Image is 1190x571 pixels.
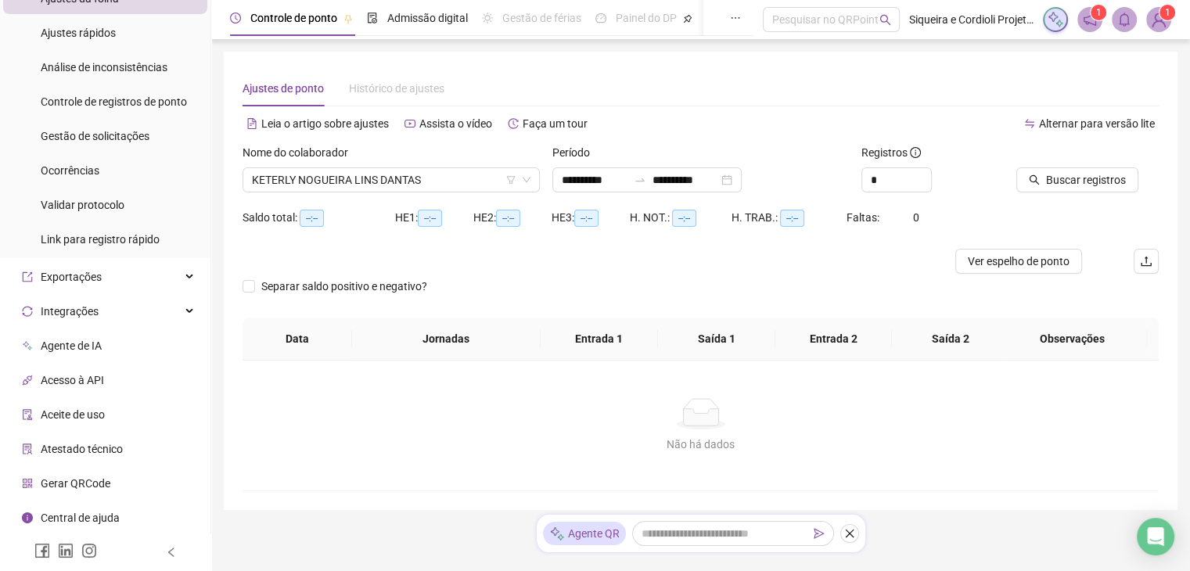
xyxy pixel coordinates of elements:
span: 1 [1096,7,1102,18]
span: file-text [246,118,257,129]
span: Assista o vídeo [419,117,492,130]
span: left [166,547,177,558]
span: pushpin [343,14,353,23]
span: Gestão de solicitações [41,130,149,142]
span: Ocorrências [41,164,99,177]
span: swap-right [634,174,646,186]
span: qrcode [22,478,33,489]
th: Entrada 2 [775,318,893,361]
sup: 1 [1091,5,1106,20]
span: sync [22,306,33,317]
div: HE 2: [473,209,552,227]
span: Aceite de uso [41,408,105,421]
span: Gerar QRCode [41,477,110,490]
span: 1 [1165,7,1170,18]
button: Buscar registros [1016,167,1138,192]
span: Admissão digital [387,12,468,24]
div: HE 1: [395,209,473,227]
span: search [1029,174,1040,185]
span: --:-- [672,210,696,227]
span: Central de ajuda [41,512,120,524]
div: Open Intercom Messenger [1137,518,1174,555]
span: KETERLY NOGUEIRA LINS DANTAS [252,168,530,192]
span: Exportações [41,271,102,283]
span: Atestado técnico [41,443,123,455]
span: Leia o artigo sobre ajustes [261,117,389,130]
span: sun [482,13,493,23]
span: Ver espelho de ponto [968,253,1070,270]
span: Alternar para versão lite [1039,117,1155,130]
span: Agente de IA [41,339,102,352]
th: Saída 1 [658,318,775,361]
span: Controle de registros de ponto [41,95,187,108]
th: Entrada 1 [541,318,658,361]
span: Ajustes rápidos [41,27,116,39]
img: sparkle-icon.fc2bf0ac1784a2077858766a79e2daf3.svg [549,526,565,542]
span: Gestão de férias [502,12,581,24]
span: facebook [34,543,50,558]
span: export [22,271,33,282]
div: Agente QR [543,522,626,545]
img: sparkle-icon.fc2bf0ac1784a2077858766a79e2daf3.svg [1047,11,1064,28]
span: Integrações [41,305,99,318]
span: Link para registro rápido [41,233,160,246]
span: info-circle [910,147,921,158]
span: --:-- [496,210,520,227]
span: swap [1024,118,1035,129]
span: 0 [913,211,919,224]
span: --:-- [574,210,599,227]
label: Nome do colaborador [243,144,358,161]
div: Não há dados [261,436,1140,453]
span: history [508,118,519,129]
button: Ver espelho de ponto [955,249,1082,274]
img: 88471 [1147,8,1170,31]
span: file-done [367,13,378,23]
sup: Atualize o seu contato no menu Meus Dados [1159,5,1175,20]
span: ellipsis [730,13,741,23]
span: linkedin [58,543,74,558]
span: Faltas: [847,211,882,224]
span: instagram [81,543,97,558]
th: Jornadas [352,318,541,361]
span: upload [1140,255,1152,268]
span: --:-- [418,210,442,227]
div: Saldo total: [243,209,395,227]
span: info-circle [22,512,33,523]
span: down [522,175,531,185]
span: Buscar registros [1046,171,1126,189]
span: Painel do DP [616,12,677,24]
span: pushpin [683,14,692,23]
label: Período [552,144,600,161]
span: Siqueira e Cordioli Projetos Educacionais LTDA [909,11,1034,28]
span: youtube [404,118,415,129]
span: Faça um tour [523,117,588,130]
span: Acesso à API [41,374,104,386]
span: filter [506,175,516,185]
th: Saída 2 [892,318,1009,361]
span: bell [1117,13,1131,27]
span: Ajustes de ponto [243,82,324,95]
span: Controle de ponto [250,12,337,24]
span: --:-- [780,210,804,227]
span: search [879,14,891,26]
div: HE 3: [552,209,630,227]
span: dashboard [595,13,606,23]
span: close [844,528,855,539]
span: notification [1083,13,1097,27]
span: solution [22,444,33,454]
div: H. TRAB.: [732,209,846,227]
span: clock-circle [230,13,241,23]
span: Histórico de ajustes [349,82,444,95]
span: api [22,375,33,386]
th: Observações [998,318,1148,361]
div: H. NOT.: [630,209,732,227]
span: Registros [861,144,921,161]
th: Data [243,318,352,361]
span: Observações [1011,330,1135,347]
span: --:-- [300,210,324,227]
span: to [634,174,646,186]
span: audit [22,409,33,420]
span: Separar saldo positivo e negativo? [255,278,433,295]
span: send [814,528,825,539]
span: Validar protocolo [41,199,124,211]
